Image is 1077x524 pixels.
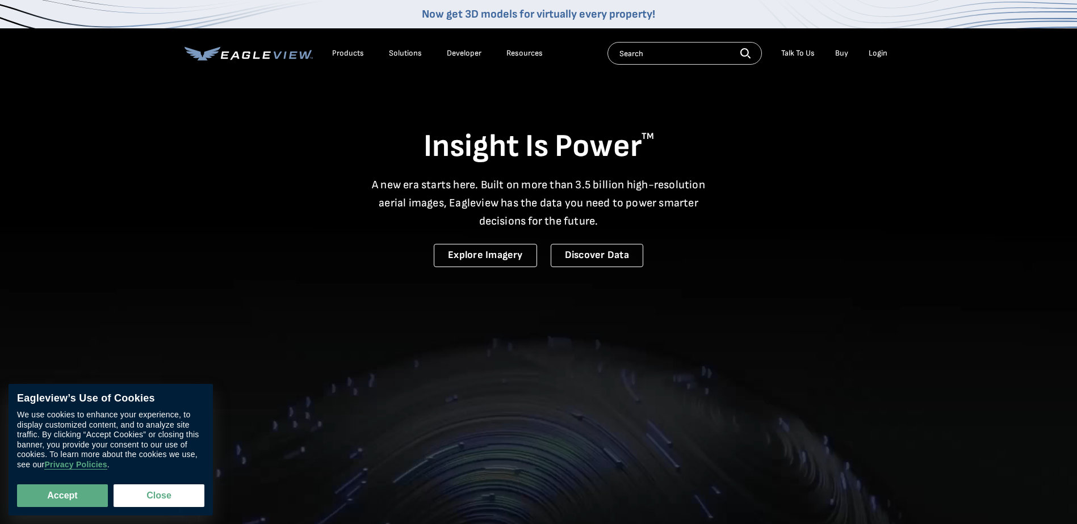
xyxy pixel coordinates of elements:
[434,244,537,267] a: Explore Imagery
[835,48,848,58] a: Buy
[422,7,655,21] a: Now get 3D models for virtually every property!
[607,42,762,65] input: Search
[642,131,654,142] sup: TM
[17,484,108,507] button: Accept
[365,176,713,230] p: A new era starts here. Built on more than 3.5 billion high-resolution aerial images, Eagleview ha...
[17,392,204,405] div: Eagleview’s Use of Cookies
[506,48,543,58] div: Resources
[869,48,887,58] div: Login
[551,244,643,267] a: Discover Data
[17,411,204,470] div: We use cookies to enhance your experience, to display customized content, and to analyze site tra...
[44,460,107,470] a: Privacy Policies
[389,48,422,58] div: Solutions
[781,48,815,58] div: Talk To Us
[114,484,204,507] button: Close
[332,48,364,58] div: Products
[447,48,481,58] a: Developer
[185,127,893,167] h1: Insight Is Power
